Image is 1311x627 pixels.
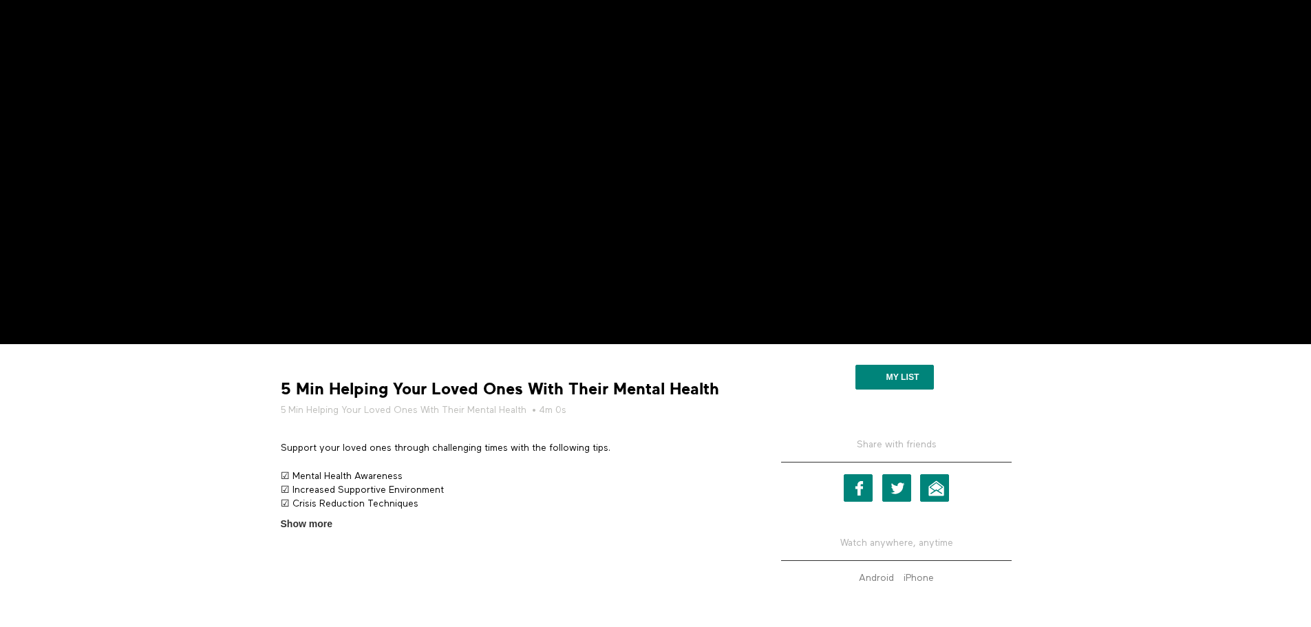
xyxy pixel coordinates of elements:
[904,573,934,583] strong: iPhone
[781,526,1012,561] h5: Watch anywhere, anytime
[900,573,937,583] a: iPhone
[844,474,873,502] a: Facebook
[281,403,526,417] a: 5 Min Helping Your Loved Ones With Their Mental Health
[882,474,911,502] a: Twitter
[281,403,742,417] h5: • 4m 0s
[855,573,897,583] a: Android
[859,573,894,583] strong: Android
[281,469,742,511] p: ☑ Mental Health Awareness ☑ Increased Supportive Environment ☑ Crisis Reduction Techniques
[281,517,332,531] span: Show more
[855,365,933,390] button: My list
[281,379,719,400] strong: 5 Min Helping Your Loved Ones With Their Mental Health
[920,474,949,502] a: Email
[281,441,742,455] p: Support your loved ones through challenging times with the following tips.
[781,438,1012,463] h5: Share with friends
